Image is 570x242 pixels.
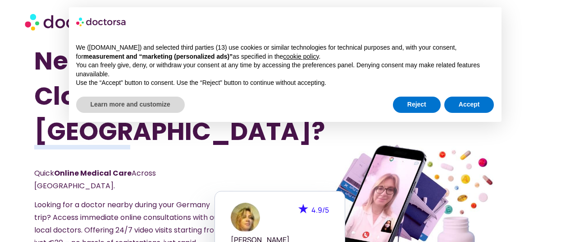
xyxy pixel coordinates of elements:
button: Learn more and customize [76,97,185,113]
img: logo [76,14,127,29]
span: 4.9/5 [311,205,329,215]
button: Reject [393,97,441,113]
p: We ([DOMAIN_NAME]) and selected third parties (13) use cookies or similar technologies for techni... [76,43,494,61]
h1: Need a Doctor Close By in [GEOGRAPHIC_DATA]? [34,43,247,149]
p: You can freely give, deny, or withdraw your consent at any time by accessing the preferences pane... [76,61,494,79]
span: Quick Across [GEOGRAPHIC_DATA]. [34,168,156,191]
strong: measurement and “marketing (personalized ads)” [83,53,233,60]
p: Use the “Accept” button to consent. Use the “Reject” button to continue without accepting. [76,79,494,88]
button: Accept [444,97,494,113]
strong: Online Medical Care [54,168,132,178]
a: cookie policy [283,53,319,60]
